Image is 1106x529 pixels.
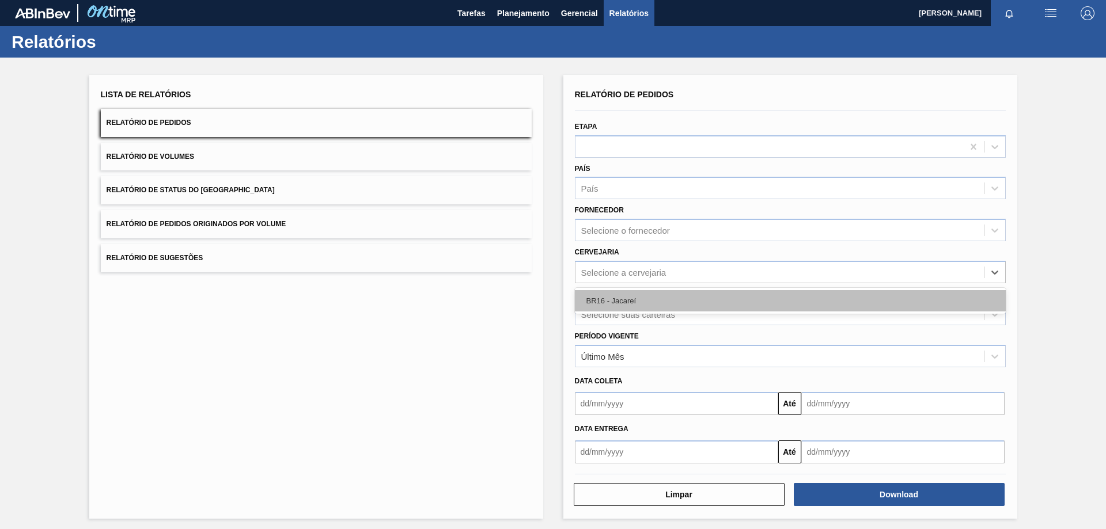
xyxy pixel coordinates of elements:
label: Fornecedor [575,206,624,214]
span: Relatórios [609,6,649,20]
button: Notificações [991,5,1028,21]
span: Relatório de Sugestões [107,254,203,262]
button: Relatório de Status do [GEOGRAPHIC_DATA] [101,176,532,204]
input: dd/mm/yyyy [801,392,1005,415]
div: Último Mês [581,351,624,361]
label: País [575,165,590,173]
button: Limpar [574,483,785,506]
button: Até [778,440,801,463]
span: Data coleta [575,377,623,385]
img: userActions [1044,6,1058,20]
img: Logout [1081,6,1094,20]
span: Relatório de Pedidos [575,90,674,99]
span: Gerencial [561,6,598,20]
h1: Relatórios [12,35,216,48]
span: Planejamento [497,6,550,20]
input: dd/mm/yyyy [575,440,778,463]
div: País [581,184,599,193]
img: TNhmsLtSVTkK8tSr43FrP2fwEKptu5GPRR3wAAAABJRU5ErkJggg== [15,8,70,18]
button: Até [778,392,801,415]
div: Selecione a cervejaria [581,267,666,277]
button: Relatório de Pedidos Originados por Volume [101,210,532,238]
button: Download [794,483,1005,506]
button: Relatório de Sugestões [101,244,532,272]
input: dd/mm/yyyy [575,392,778,415]
div: BR16 - Jacareí [575,290,1006,311]
input: dd/mm/yyyy [801,440,1005,463]
span: Tarefas [457,6,486,20]
span: Relatório de Pedidos Originados por Volume [107,220,286,228]
span: Relatório de Volumes [107,153,194,161]
button: Relatório de Pedidos [101,109,532,137]
span: Relatório de Pedidos [107,119,191,127]
label: Período Vigente [575,332,639,340]
span: Relatório de Status do [GEOGRAPHIC_DATA] [107,186,275,194]
div: Selecione suas carteiras [581,309,675,319]
button: Relatório de Volumes [101,143,532,171]
label: Cervejaria [575,248,619,256]
span: Lista de Relatórios [101,90,191,99]
label: Etapa [575,123,597,131]
div: Selecione o fornecedor [581,226,670,235]
span: Data entrega [575,425,628,433]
